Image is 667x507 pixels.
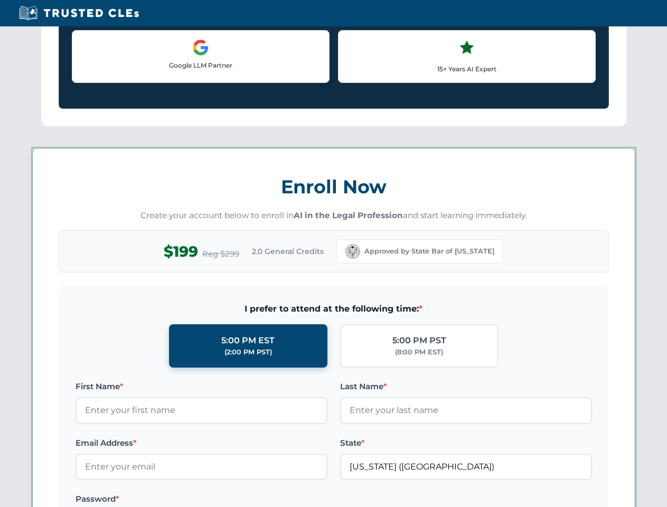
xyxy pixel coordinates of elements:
span: Approved by State Bar of [US_STATE] [364,246,494,257]
label: Email Address [76,437,327,449]
p: 15+ Years AI Expert [347,64,587,74]
input: Enter your email [76,454,327,480]
strong: AI in the Legal Profession [294,210,403,220]
img: Google [192,39,209,56]
img: California Bar [345,244,360,259]
img: Trusted CLEs [16,5,142,21]
input: Enter your last name [340,397,592,424]
div: (8:00 PM EST) [395,347,443,358]
div: 5:00 PM EST [221,334,275,348]
label: State [340,437,592,449]
p: Google LLM Partner [81,60,321,70]
span: I prefer to attend at the following time: [76,302,592,316]
label: Last Name [340,380,592,393]
span: $199 [164,240,198,264]
span: 2.0 General Credits [252,246,324,257]
input: Enter your first name [76,397,327,424]
h3: Enroll Now [59,170,609,203]
div: (2:00 PM PST) [224,347,272,358]
label: Password [76,493,327,505]
span: Reg $299 [202,248,239,260]
div: 5:00 PM PST [392,334,446,348]
input: California (CA) [340,454,592,480]
p: Create your account below to enroll in and start learning immediately. [59,210,609,222]
label: First Name [76,380,327,393]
